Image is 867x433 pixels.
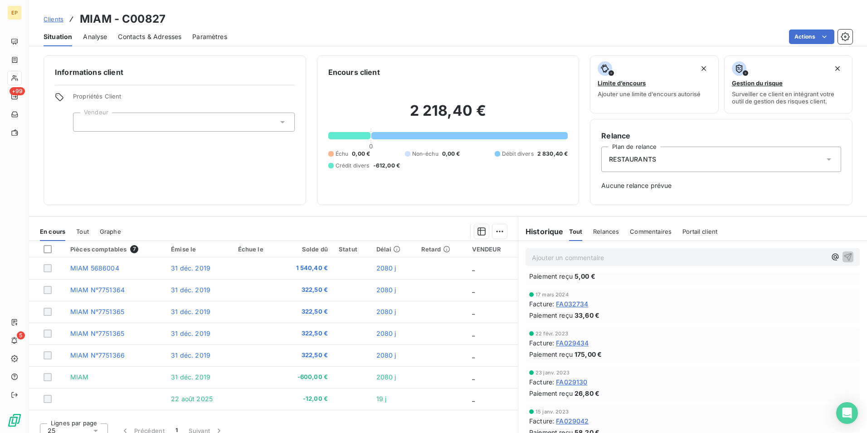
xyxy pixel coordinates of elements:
input: Ajouter une valeur [81,118,88,126]
span: Tout [569,228,583,235]
span: FA032734 [556,299,588,309]
span: Contacts & Adresses [118,32,181,41]
span: Débit divers [502,150,534,158]
h3: MIAM - C00827 [80,11,166,27]
div: Délai [376,246,410,253]
span: Gestion du risque [732,79,783,87]
span: 322,50 € [284,307,328,316]
span: 1 540,40 € [284,264,328,273]
span: _ [472,330,475,337]
button: Gestion du risqueSurveiller ce client en intégrant votre outil de gestion des risques client. [724,55,852,113]
span: Relances [593,228,619,235]
span: _ [472,395,475,403]
span: 31 déc. 2019 [171,351,210,359]
span: 2080 j [376,330,396,337]
span: 2080 j [376,308,396,315]
span: Facture : [529,416,554,426]
span: 22 août 2025 [171,395,213,403]
span: 0 [369,143,373,150]
span: Paramètres [192,32,227,41]
div: Émise le [171,246,227,253]
span: RESTAURANTS [609,155,656,164]
span: 17 mars 2024 [536,292,569,297]
span: 31 déc. 2019 [171,373,210,381]
span: Aucune relance prévue [601,181,841,190]
span: 2080 j [376,286,396,294]
span: _ [472,286,475,294]
span: Paiement reçu [529,349,573,359]
span: 322,50 € [284,351,328,360]
span: 31 déc. 2019 [171,330,210,337]
button: Actions [789,30,834,44]
span: 31 déc. 2019 [171,308,210,315]
span: Facture : [529,299,554,309]
span: 5,00 € [575,271,595,281]
img: Logo LeanPay [7,413,22,428]
span: MIAM N°7751365 [70,308,124,315]
h6: Relance [601,130,841,141]
span: -612,00 € [373,162,400,170]
span: MIAM [70,373,89,381]
span: -600,00 € [284,373,328,382]
span: 2080 j [376,373,396,381]
span: MIAM N°7751364 [70,286,125,294]
span: FA029042 [556,416,589,426]
span: -12,00 € [284,394,328,403]
span: Graphe [100,228,121,235]
span: Échu [336,150,349,158]
span: _ [472,373,475,381]
span: En cours [40,228,65,235]
span: Facture : [529,377,554,387]
div: EP [7,5,22,20]
span: MIAM N°7751365 [70,330,124,337]
span: Paiement reçu [529,310,573,320]
h2: 2 218,40 € [328,102,568,129]
span: MIAM N°7751366 [70,351,125,359]
span: Paiement reçu [529,389,573,398]
span: _ [472,264,475,272]
span: Portail client [682,228,717,235]
span: 322,50 € [284,285,328,295]
span: 31 déc. 2019 [171,264,210,272]
span: _ [472,351,475,359]
span: 2080 j [376,351,396,359]
div: Retard [421,246,461,253]
span: 175,00 € [575,349,602,359]
span: Facture : [529,338,554,348]
div: Échue le [238,246,273,253]
span: 2080 j [376,264,396,272]
span: Surveiller ce client en intégrant votre outil de gestion des risques client. [732,90,845,105]
span: +99 [10,87,25,95]
span: 31 déc. 2019 [171,286,210,294]
span: Limite d’encours [598,79,646,87]
span: Non-échu [412,150,438,158]
span: 26,80 € [575,389,599,398]
a: Clients [44,15,63,24]
span: 23 janv. 2023 [536,370,570,375]
span: 5 [17,331,25,340]
div: Statut [339,246,365,253]
span: Commentaires [630,228,672,235]
span: MIAM 5686004 [70,264,119,272]
span: Analyse [83,32,107,41]
span: 19 j [376,395,387,403]
span: _ [472,308,475,315]
span: 0,00 € [352,150,370,158]
span: 7 [130,245,138,253]
span: 2 830,40 € [537,150,568,158]
span: Situation [44,32,72,41]
div: Open Intercom Messenger [836,402,858,424]
h6: Historique [518,226,564,237]
span: Ajouter une limite d’encours autorisé [598,90,701,98]
span: FA029434 [556,338,589,348]
span: Paiement reçu [529,271,573,281]
span: 322,50 € [284,329,328,338]
span: Tout [76,228,89,235]
span: 15 janv. 2023 [536,409,569,414]
h6: Encours client [328,67,380,78]
div: Pièces comptables [70,245,160,253]
span: 0,00 € [442,150,460,158]
div: Solde dû [284,246,328,253]
button: Limite d’encoursAjouter une limite d’encours autorisé [590,55,718,113]
span: Crédit divers [336,162,370,170]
